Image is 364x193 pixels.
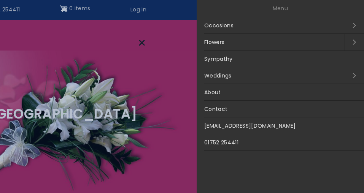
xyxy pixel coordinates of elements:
a: Sympathy [197,51,364,67]
a: About [197,84,364,101]
a: 01752 254411 [197,134,364,151]
a: Occasions [197,17,364,34]
a: [EMAIL_ADDRESS][DOMAIN_NAME] [197,117,364,134]
span: Menu [273,5,288,12]
a: Contact [197,101,364,117]
a: Weddings [197,67,364,84]
a: Flowers [197,34,345,51]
